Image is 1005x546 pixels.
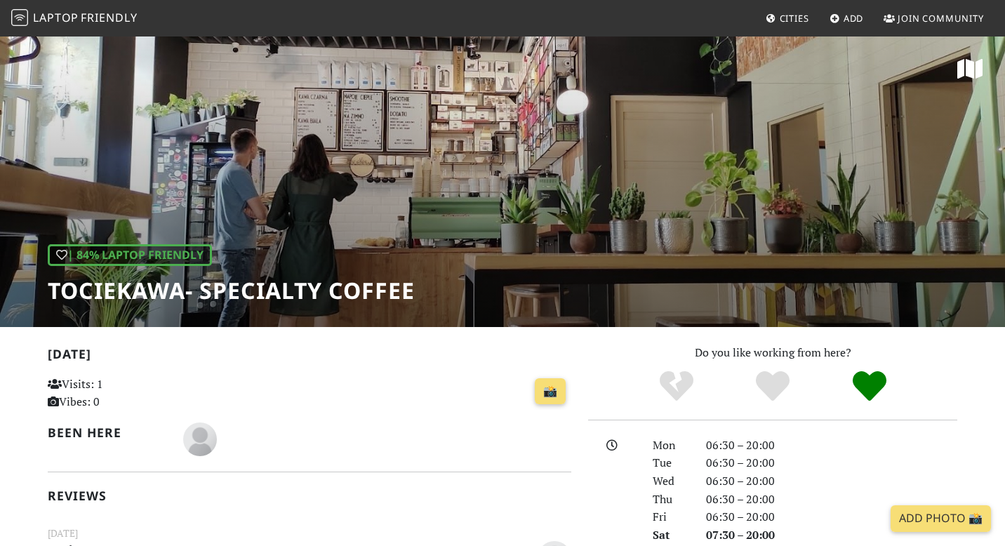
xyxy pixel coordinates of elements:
[48,488,571,503] h2: Reviews
[698,437,966,455] div: 06:30 – 20:00
[898,12,984,25] span: Join Community
[644,508,698,526] div: Fri
[628,369,725,404] div: No
[11,9,28,26] img: LaptopFriendly
[644,454,698,472] div: Tue
[891,505,991,532] a: Add Photo 📸
[48,347,571,367] h2: [DATE]
[48,425,166,440] h2: Been here
[81,10,137,25] span: Friendly
[48,244,212,267] div: | 84% Laptop Friendly
[844,12,864,25] span: Add
[644,526,698,545] div: Sat
[724,369,821,404] div: Yes
[760,6,815,31] a: Cities
[644,491,698,509] div: Thu
[39,526,580,541] small: [DATE]
[183,422,217,456] img: blank-535327c66bd565773addf3077783bbfce4b00ec00e9fd257753287c682c7fa38.png
[824,6,870,31] a: Add
[183,430,217,446] span: Giovani Chacon
[878,6,990,31] a: Join Community
[698,526,966,545] div: 07:30 – 20:00
[698,472,966,491] div: 06:30 – 20:00
[698,508,966,526] div: 06:30 – 20:00
[780,12,809,25] span: Cities
[33,10,79,25] span: Laptop
[644,437,698,455] div: Mon
[48,277,415,304] h1: Tociekawa- Specialty Coffee
[48,375,211,411] p: Visits: 1 Vibes: 0
[698,454,966,472] div: 06:30 – 20:00
[535,378,566,405] a: 📸
[644,472,698,491] div: Wed
[11,6,138,31] a: LaptopFriendly LaptopFriendly
[588,344,957,362] p: Do you like working from here?
[698,491,966,509] div: 06:30 – 20:00
[821,369,918,404] div: Definitely!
